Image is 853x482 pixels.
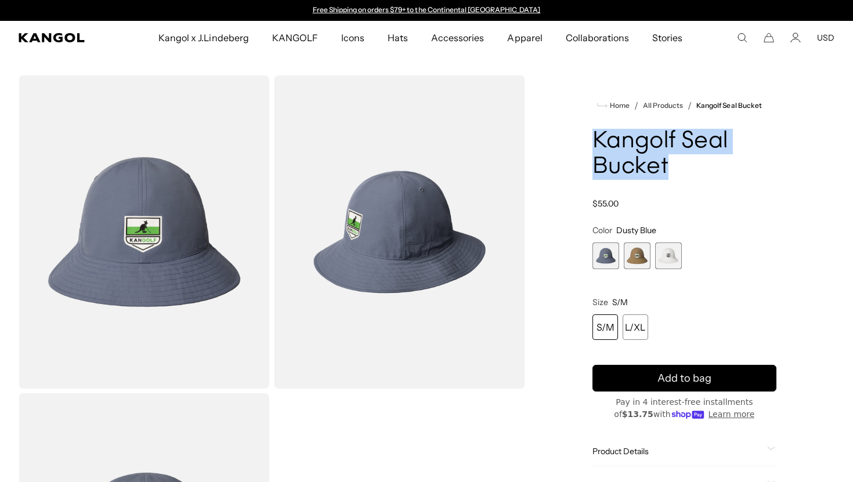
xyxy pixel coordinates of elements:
button: Add to bag [592,365,776,392]
a: Free Shipping on orders $79+ to the Continental [GEOGRAPHIC_DATA] [313,5,541,14]
a: Icons [330,21,376,55]
a: Stories [641,21,694,55]
div: L/XL [623,314,648,340]
a: Kangol [19,33,104,42]
a: Account [790,32,801,43]
a: Kangolf Seal Bucket [696,102,762,110]
button: Cart [764,32,774,43]
a: Hats [376,21,420,55]
span: Collaborations [566,21,629,55]
span: KANGOLF [272,21,318,55]
span: Stories [652,21,682,55]
span: Home [608,102,630,110]
a: Kangol x J.Lindeberg [147,21,261,55]
h1: Kangolf Seal Bucket [592,129,776,180]
span: Add to bag [657,371,711,386]
li: / [630,99,638,113]
span: Apparel [507,21,542,55]
li: / [683,99,692,113]
img: color-dusty-blue [274,75,525,389]
div: 3 of 3 [655,242,682,269]
a: Collaborations [554,21,641,55]
button: USD [817,32,834,43]
span: Size [592,297,608,307]
a: KANGOLF [261,21,330,55]
a: Accessories [420,21,496,55]
span: S/M [612,297,628,307]
span: Color [592,225,612,235]
span: Icons [341,21,364,55]
a: Home [597,100,630,111]
nav: breadcrumbs [592,99,776,113]
img: color-dusty-blue [19,75,269,389]
div: 1 of 3 [592,242,619,269]
a: Apparel [496,21,554,55]
label: Dusty Blue [592,242,619,269]
div: 1 of 2 [307,6,546,15]
span: Hats [388,21,408,55]
span: Dusty Blue [616,225,656,235]
slideshow-component: Announcement bar [307,6,546,15]
span: Product Details [592,446,762,456]
span: Kangol x J.Lindeberg [158,21,249,55]
span: Accessories [431,21,484,55]
div: S/M [592,314,618,340]
span: $55.00 [592,198,619,209]
div: 2 of 3 [624,242,650,269]
label: White [655,242,682,269]
label: Tan [624,242,650,269]
a: All Products [643,102,683,110]
div: Announcement [307,6,546,15]
summary: Search here [737,32,747,43]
